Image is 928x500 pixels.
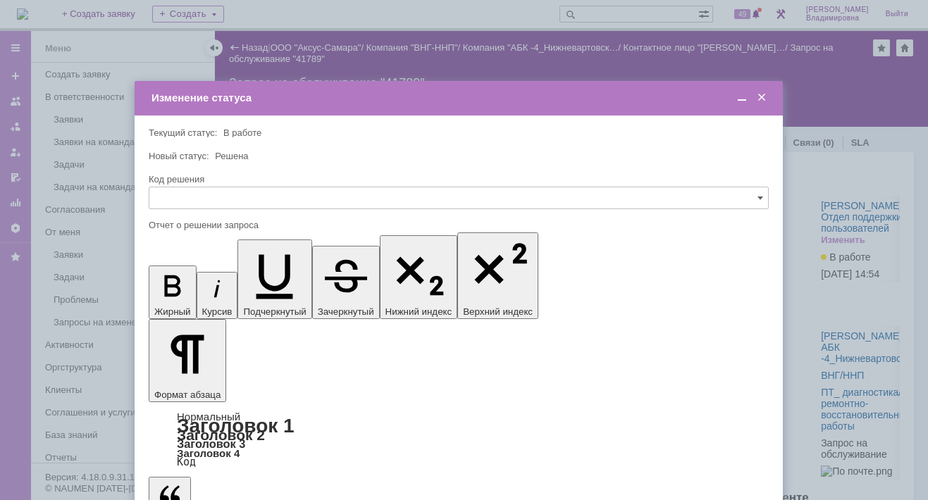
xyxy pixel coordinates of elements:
button: Подчеркнутый [237,239,311,319]
span: В работе [223,127,261,138]
label: Новый статус: [149,151,209,161]
span: Зачеркнутый [318,306,374,317]
a: Заголовок 4 [177,447,240,459]
a: Код [177,456,196,468]
span: Жирный [154,306,191,317]
span: Верхний индекс [463,306,533,317]
div: Отчет о решении запроса [149,220,766,230]
a: Нормальный [177,411,240,423]
label: Текущий статус: [149,127,217,138]
span: Формат абзаца [154,389,221,400]
button: Зачеркнутый [312,246,380,319]
a: Заголовок 1 [177,415,295,437]
span: Закрыть [755,92,769,104]
button: Формат абзаца [149,319,226,402]
span: Курсив [202,306,233,317]
span: Нижний индекс [385,306,452,317]
div: Формат абзаца [149,412,769,467]
a: Заголовок 3 [177,437,245,450]
div: Изменение статуса [151,92,769,104]
button: Верхний индекс [457,232,538,319]
div: Код решения [149,175,766,184]
button: Курсив [197,272,238,319]
button: Нижний индекс [380,235,458,319]
a: Заголовок 2 [177,427,265,443]
span: Свернуть (Ctrl + M) [735,92,749,104]
span: Решена [215,151,248,161]
button: Жирный [149,265,197,319]
span: Подчеркнутый [243,306,306,317]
